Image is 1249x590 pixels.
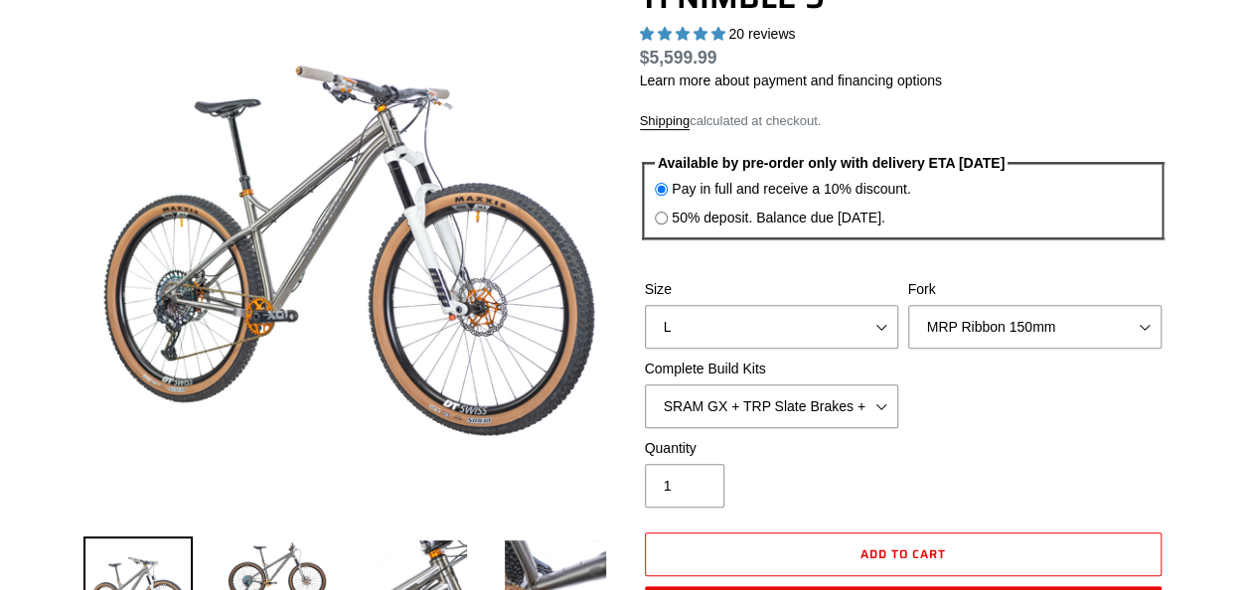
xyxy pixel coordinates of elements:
[645,359,898,379] label: Complete Build Kits
[640,73,942,88] a: Learn more about payment and financing options
[860,544,946,563] span: Add to cart
[645,532,1162,576] button: Add to cart
[645,279,898,300] label: Size
[640,111,1167,131] div: calculated at checkout.
[672,179,910,200] label: Pay in full and receive a 10% discount.
[640,113,691,130] a: Shipping
[640,48,717,68] span: $5,599.99
[728,26,795,42] span: 20 reviews
[645,438,898,459] label: Quantity
[672,208,885,228] label: 50% deposit. Balance due [DATE].
[640,26,729,42] span: 4.90 stars
[908,279,1162,300] label: Fork
[655,153,1008,174] legend: Available by pre-order only with delivery ETA [DATE]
